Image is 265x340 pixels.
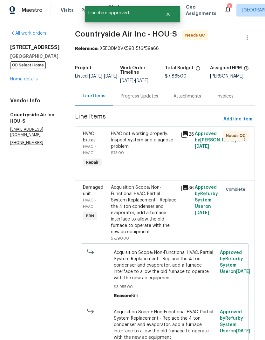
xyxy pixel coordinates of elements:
span: [DATE] [236,269,250,274]
span: Approved by Refurby System User on [220,250,250,274]
div: 5 [227,4,232,10]
span: Work Orders [109,4,125,17]
span: Brn [131,294,138,298]
div: X5EQDM8VX59B-5f6f59a68 [75,45,255,52]
span: [DATE] [135,78,148,83]
span: Complete [226,186,248,193]
span: Reason: [114,294,131,298]
span: HVAC Extras [83,132,96,142]
div: Line Items [83,93,105,99]
button: Add line item [221,113,255,125]
span: [DATE] [104,74,117,78]
span: Damaged unit [83,185,103,196]
span: Listed [75,74,117,78]
span: Approved by [PERSON_NAME] on [195,132,242,149]
span: Visits [61,7,74,13]
span: [DATE] [236,329,250,333]
span: [DATE] [195,211,209,215]
span: Approved by Refurby System User on [220,310,250,333]
span: Geo Assignments [186,4,216,17]
span: $3,955.00 [114,284,216,290]
div: 36 [181,184,191,192]
span: Needs QC [185,32,207,38]
span: The total cost of line items that have been proposed by Opendoor. This sum includes line items th... [195,66,200,74]
a: All work orders [10,31,46,36]
span: $75.00 [111,151,124,155]
div: Invoices [216,93,234,99]
span: $7,865.00 [165,74,187,78]
span: - [89,74,117,78]
div: 28 [181,131,191,138]
span: Line item approved [85,6,158,20]
span: BRN [84,213,97,219]
span: Repair [84,159,101,166]
span: [DATE] [89,74,102,78]
span: Needs QC [226,133,248,139]
span: Projects [81,7,101,13]
h5: Total Budget [165,66,194,70]
h4: Vendor Info [10,98,60,104]
span: HVAC - HVAC [83,198,96,208]
span: - [120,78,148,83]
span: Maestro [22,7,43,13]
h5: Work Order Timeline [120,66,165,75]
button: Close [158,8,179,21]
h5: [GEOGRAPHIC_DATA] [10,53,60,59]
h5: Countryside Air Inc - HOU-S [10,112,60,124]
div: Progress Updates [121,93,158,99]
span: [DATE] [195,144,209,149]
h2: [STREET_ADDRESS] [10,44,60,51]
span: Add line item [223,115,252,123]
div: HVAC not working properly. Inspect system and diagnose problem. [111,131,177,150]
div: [PERSON_NAME] [210,74,255,78]
a: Home details [10,77,38,81]
span: The hpm assigned to this work order. [244,66,249,74]
span: Line Items [75,113,221,125]
span: Approved by Refurby System User on [195,185,218,215]
h5: Project [75,66,92,70]
span: Countryside Air Inc - HOU-S [75,30,177,38]
span: [DATE] [120,78,133,83]
div: Attachments [173,93,201,99]
div: Acquisition Scope: Non-Functional HVAC. Partial System Replacement - Replace the 4 ton condenser ... [111,184,177,235]
span: Acquisition Scope: Non-Functional HVAC. Partial System Replacement - Replace the 4 ton condenser ... [114,249,216,281]
b: Reference: [75,46,99,51]
span: OD Select Home [10,61,46,69]
h5: Assigned HPM [210,66,242,70]
span: $7,790.00 [111,236,129,240]
span: HVAC - HVAC [83,145,96,155]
